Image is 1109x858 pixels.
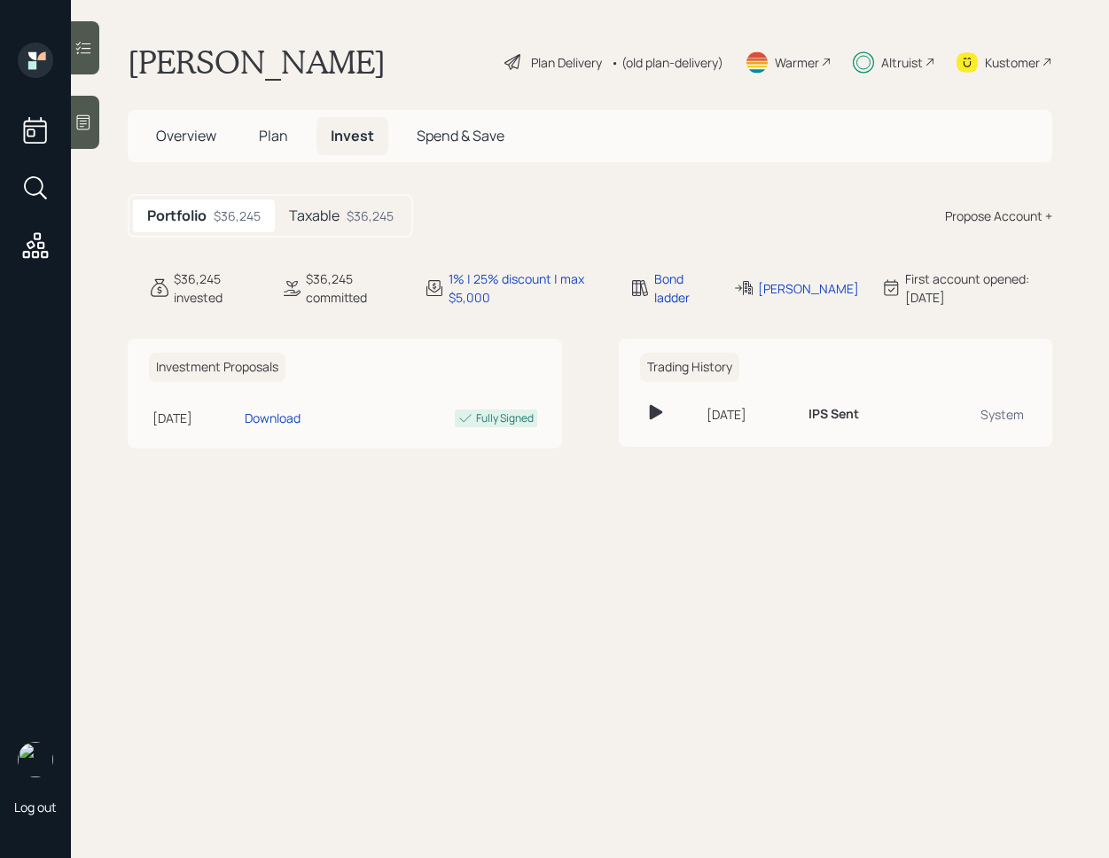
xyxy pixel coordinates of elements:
[214,207,261,225] div: $36,245
[147,207,207,224] h5: Portfolio
[156,126,216,145] span: Overview
[611,53,723,72] div: • (old plan-delivery)
[758,279,859,298] div: [PERSON_NAME]
[417,126,504,145] span: Spend & Save
[306,269,402,307] div: $36,245 committed
[152,409,238,427] div: [DATE]
[881,53,923,72] div: Altruist
[476,410,534,426] div: Fully Signed
[654,269,712,307] div: Bond ladder
[775,53,819,72] div: Warmer
[930,405,1024,424] div: System
[640,353,739,382] h6: Trading History
[259,126,288,145] span: Plan
[449,269,607,307] div: 1% | 25% discount | max $5,000
[808,407,859,422] h6: IPS Sent
[905,269,1052,307] div: First account opened: [DATE]
[18,742,53,777] img: retirable_logo.png
[245,409,301,427] div: Download
[531,53,602,72] div: Plan Delivery
[347,207,394,225] div: $36,245
[128,43,386,82] h1: [PERSON_NAME]
[945,207,1052,225] div: Propose Account +
[331,126,374,145] span: Invest
[174,269,260,307] div: $36,245 invested
[289,207,340,224] h5: Taxable
[707,405,794,424] div: [DATE]
[14,799,57,815] div: Log out
[149,353,285,382] h6: Investment Proposals
[985,53,1040,72] div: Kustomer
